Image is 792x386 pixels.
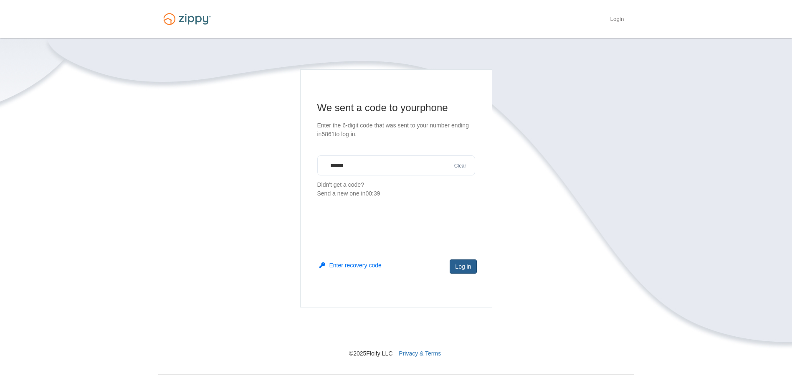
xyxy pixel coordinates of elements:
[452,162,469,170] button: Clear
[317,189,475,198] div: Send a new one in 00:39
[450,259,476,274] button: Log in
[319,261,382,269] button: Enter recovery code
[317,180,475,198] p: Didn't get a code?
[610,16,624,24] a: Login
[158,9,216,29] img: Logo
[399,350,441,357] a: Privacy & Terms
[158,307,634,358] nav: © 2025 Floify LLC
[317,101,475,114] h1: We sent a code to your phone
[317,121,475,139] p: Enter the 6-digit code that was sent to your number ending in 5861 to log in.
